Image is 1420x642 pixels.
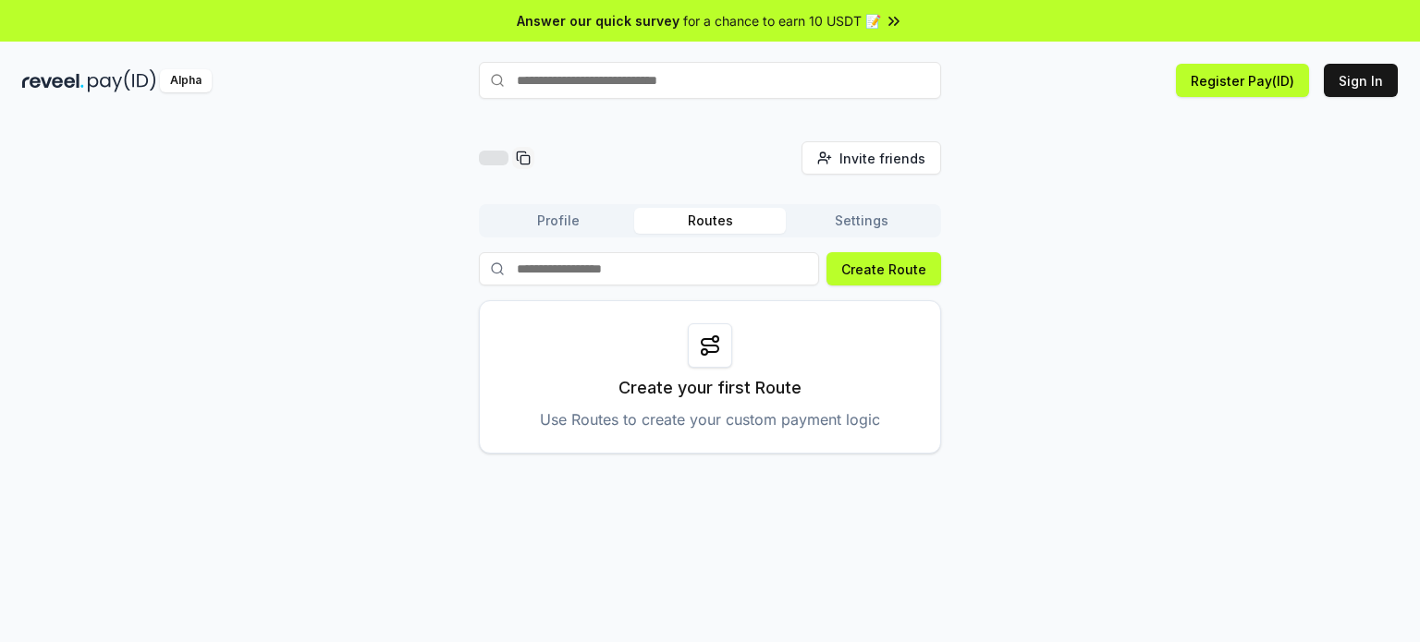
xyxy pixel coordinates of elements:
[839,149,925,168] span: Invite friends
[1176,64,1309,97] button: Register Pay(ID)
[540,408,880,430] p: Use Routes to create your custom payment logic
[683,11,881,30] span: for a chance to earn 10 USDT 📝
[160,69,212,92] div: Alpha
[88,69,156,92] img: pay_id
[802,141,941,175] button: Invite friends
[618,375,802,401] p: Create your first Route
[1324,64,1398,97] button: Sign In
[22,69,84,92] img: reveel_dark
[786,208,937,234] button: Settings
[483,208,634,234] button: Profile
[517,11,679,30] span: Answer our quick survey
[634,208,786,234] button: Routes
[826,252,941,285] button: Create Route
